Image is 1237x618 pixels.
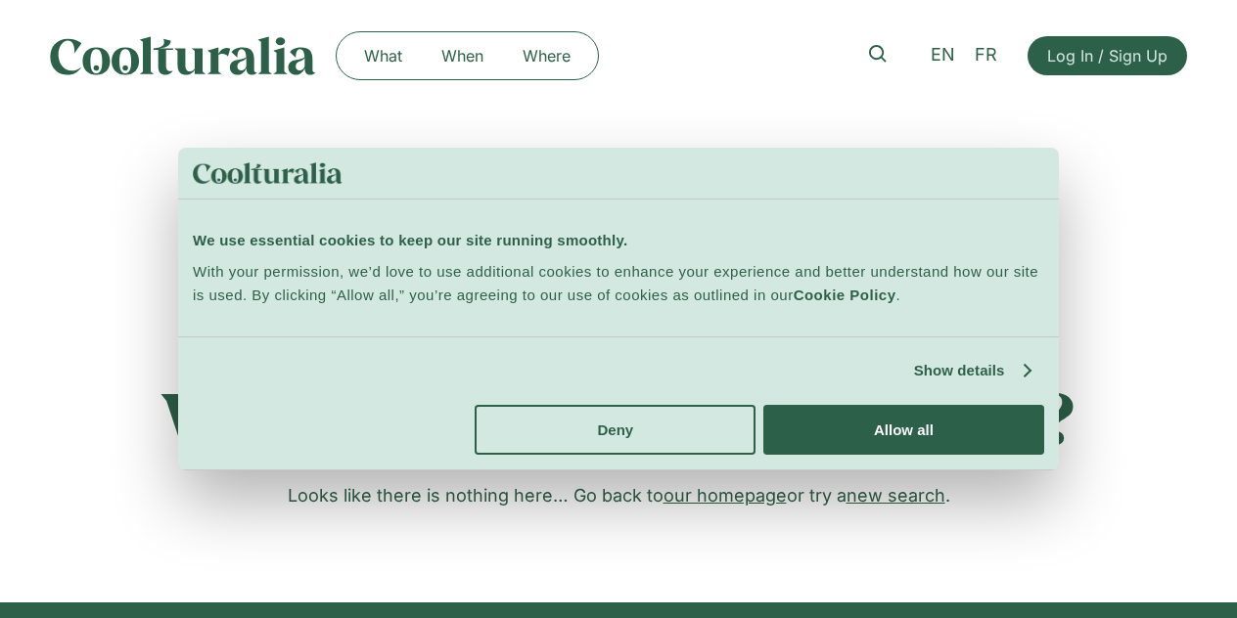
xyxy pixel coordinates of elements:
span: With your permission, we’d love to use additional cookies to enhance your experience and better u... [193,263,1038,303]
a: What [344,40,422,71]
a: Cookie Policy [794,287,896,303]
a: When [422,40,503,71]
a: Where [503,40,590,71]
a: Log In / Sign Up [1028,36,1187,75]
button: Deny [475,405,756,455]
a: FR [965,41,1007,69]
h1: What are you looking for? [50,375,1188,459]
span: EN [931,45,955,66]
span: . [896,287,901,303]
div: We use essential cookies to keep our site running smoothly. [193,229,1044,252]
span: Log In / Sign Up [1047,44,1168,67]
button: Allow all [763,405,1044,455]
a: EN [921,41,965,69]
a: Show details [914,359,1030,382]
a: our homepage [664,485,787,506]
nav: Menu [344,40,590,71]
img: logo [193,162,343,184]
p: Looks like there is nothing here… Go back to or try a . [50,482,1188,508]
span: FR [975,45,997,66]
a: new search [847,485,945,506]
